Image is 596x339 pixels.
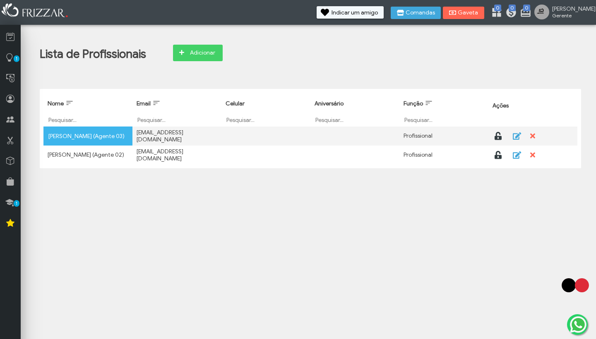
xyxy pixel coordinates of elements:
a: 0 [520,7,528,20]
th: Aniversário [310,93,399,127]
div: [PERSON_NAME] (Agente 02) [48,151,128,158]
span: 0 [523,5,530,11]
span: Email [137,100,151,107]
span: ui-button [498,130,499,142]
span: ui-button [515,130,516,142]
span: Ações [493,102,509,109]
span: Celular [226,100,245,107]
span: 1 [14,200,19,207]
span: ui-button [533,130,534,142]
button: ui-button [527,130,539,142]
span: Indicar um amigo [332,10,378,16]
a: 0 [491,7,499,20]
th: Nome: activate to sort column ascending [43,93,132,127]
a: [PERSON_NAME] Gerente [534,5,592,21]
button: Indicar um amigo [317,6,384,19]
button: ui-button [493,149,505,161]
th: Email: activate to sort column ascending [132,93,221,127]
button: ui-button [509,149,522,161]
th: Celular [221,93,310,127]
span: [PERSON_NAME] [552,5,589,12]
input: Pesquisar... [137,116,217,124]
button: Gaveta [443,7,484,19]
img: loading3.gif [555,265,596,306]
span: 0 [494,5,501,11]
input: Pesquisar... [404,116,484,124]
span: ui-button [533,149,534,161]
input: Pesquisar... [48,116,128,124]
div: [EMAIL_ADDRESS][DOMAIN_NAME] [137,148,217,162]
input: Pesquisar... [315,116,395,124]
span: Função [404,100,423,107]
button: ui-button [527,149,539,161]
button: Adicionar [173,45,223,61]
span: 0 [509,5,516,11]
td: Profissional [399,146,488,165]
span: Gaveta [458,10,478,16]
span: ui-button [498,149,499,161]
button: Comandas [391,7,441,19]
th: Ações [488,93,577,127]
a: 0 [505,7,514,20]
span: Aniversário [315,100,344,107]
div: [EMAIL_ADDRESS][DOMAIN_NAME] [137,129,217,143]
span: ui-button [515,149,516,161]
span: 1 [14,55,19,62]
button: ui-button [493,130,505,142]
button: ui-button [509,130,522,142]
input: Pesquisar... [226,116,306,124]
input: Pesquisar... [48,132,223,140]
img: whatsapp.png [568,315,588,334]
td: Profissional [399,127,488,146]
span: Gerente [552,12,589,19]
span: Comandas [406,10,435,16]
th: Função: activate to sort column ascending [399,93,488,127]
h1: Lista de Profissionais [40,47,146,61]
span: Nome [48,100,64,107]
span: Adicionar [188,47,217,59]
